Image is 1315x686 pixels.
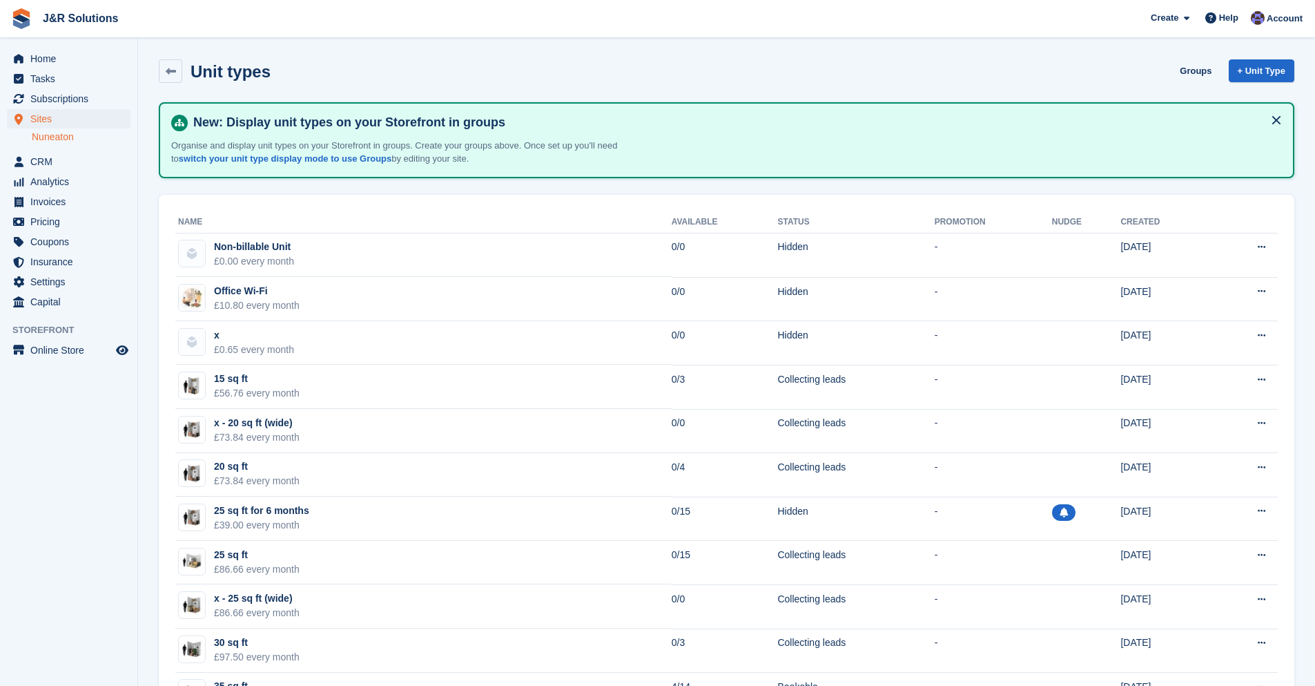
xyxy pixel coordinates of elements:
td: 0/3 [672,629,778,673]
a: menu [7,172,130,191]
td: Collecting leads [777,629,934,673]
td: Collecting leads [777,365,934,409]
td: Collecting leads [777,409,934,453]
th: Created [1120,211,1211,234]
td: 0/0 [672,321,778,365]
div: 25 sq ft [214,548,300,562]
td: [DATE] [1120,497,1211,541]
div: Non-billable Unit [214,240,294,254]
span: Capital [30,292,113,312]
th: Name [175,211,672,234]
div: £86.66 every month [214,606,300,620]
img: 20-sqft-unit.jpg [179,464,205,484]
img: OIP.jpg [179,285,205,311]
th: Status [777,211,934,234]
a: Preview store [114,342,130,359]
td: - [935,409,1052,453]
img: 50-sqft-unit.jpg [179,551,205,571]
td: [DATE] [1120,541,1211,585]
span: Insurance [30,252,113,271]
span: CRM [30,152,113,171]
a: menu [7,252,130,271]
span: Online Store [30,341,113,360]
div: Office Wi-Fi [214,284,300,298]
td: - [935,321,1052,365]
span: Tasks [30,69,113,88]
td: [DATE] [1120,321,1211,365]
img: 25-sqft-unit.jpg [179,596,205,616]
img: 20-sqft-unit.jpg [179,420,205,440]
td: [DATE] [1120,409,1211,453]
td: [DATE] [1120,365,1211,409]
div: £0.00 every month [214,254,294,269]
td: - [935,453,1052,497]
span: Pricing [30,212,113,231]
a: menu [7,192,130,211]
div: £86.66 every month [214,562,300,577]
div: x - 20 sq ft (wide) [214,416,300,430]
td: - [935,277,1052,321]
td: 0/0 [672,233,778,277]
div: x - 25 sq ft (wide) [214,591,300,606]
td: Collecting leads [777,453,934,497]
div: £39.00 every month [214,518,309,533]
td: Hidden [777,497,934,541]
a: menu [7,292,130,312]
th: Available [672,211,778,234]
img: stora-icon-8386f47178a22dfd0bd8f6a31ec36ba5ce8667c1dd55bd0f319d3a0aa187defe.svg [11,8,32,29]
a: menu [7,152,130,171]
a: menu [7,272,130,292]
td: Hidden [777,277,934,321]
p: Organise and display unit types on your Storefront in groups. Create your groups above. Once set ... [171,139,654,166]
div: 20 sq ft [214,459,300,474]
span: Home [30,49,113,68]
th: Promotion [935,211,1052,234]
a: + Unit Type [1229,59,1294,82]
a: menu [7,89,130,108]
a: Nuneaton [32,131,130,144]
img: 30-sqft-unit.jpg [179,640,205,660]
div: £10.80 every month [214,298,300,313]
td: 0/0 [672,277,778,321]
td: Collecting leads [777,541,934,585]
td: - [935,584,1052,629]
th: Nudge [1052,211,1121,234]
span: Create [1151,11,1178,25]
td: - [935,233,1052,277]
td: 0/0 [672,584,778,629]
img: 20-sqft-unit.jpg [179,508,205,528]
div: £73.84 every month [214,474,300,488]
td: - [935,497,1052,541]
td: [DATE] [1120,629,1211,673]
div: £73.84 every month [214,430,300,445]
div: £56.76 every month [214,386,300,401]
span: Analytics [30,172,113,191]
span: Coupons [30,232,113,251]
div: x [214,328,294,343]
span: Invoices [30,192,113,211]
td: Hidden [777,233,934,277]
a: switch your unit type display mode to use Groups [179,153,391,164]
td: 0/0 [672,409,778,453]
td: 0/15 [672,541,778,585]
td: Collecting leads [777,584,934,629]
span: Help [1219,11,1238,25]
a: J&R Solutions [37,7,124,30]
td: 0/15 [672,497,778,541]
span: Account [1267,12,1303,26]
td: 0/3 [672,365,778,409]
a: menu [7,49,130,68]
a: menu [7,212,130,231]
div: 15 sq ft [214,372,300,386]
td: [DATE] [1120,453,1211,497]
td: Hidden [777,321,934,365]
div: £97.50 every month [214,650,300,665]
img: Morgan Brown [1251,11,1265,25]
td: 0/4 [672,453,778,497]
div: 30 sq ft [214,636,300,650]
img: 15-sqft-unit.jpg [179,376,205,396]
img: blank-unit-type-icon-ffbac7b88ba66c5e286b0e438baccc4b9c83835d4c34f86887a83fc20ec27e7b.svg [179,329,205,355]
span: Settings [30,272,113,292]
a: menu [7,69,130,88]
h4: New: Display unit types on your Storefront in groups [188,115,1282,131]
